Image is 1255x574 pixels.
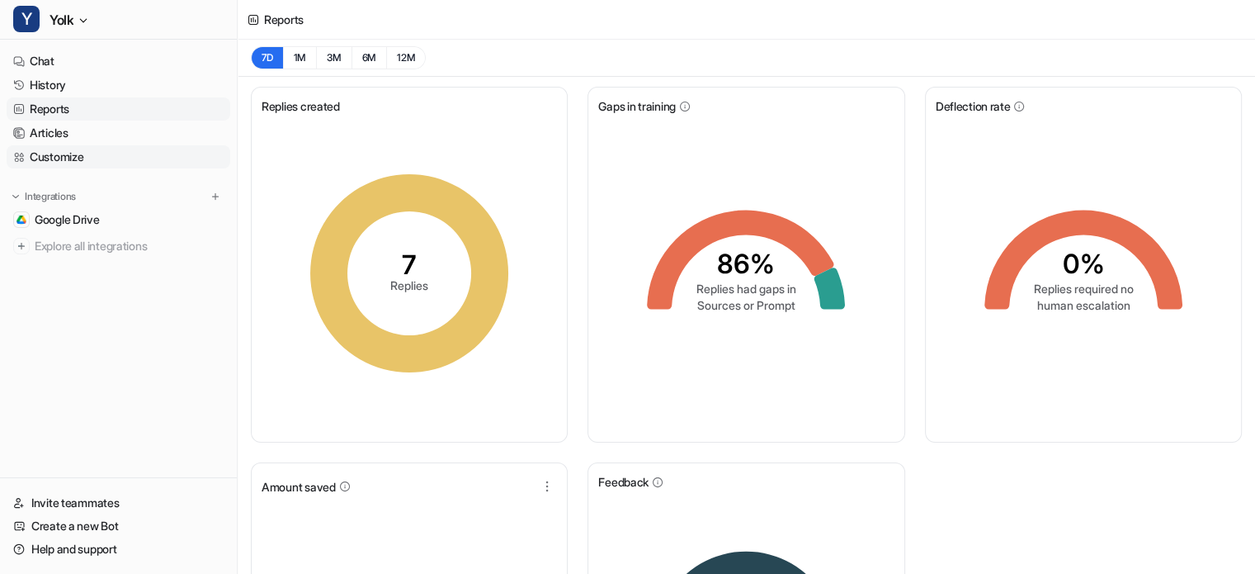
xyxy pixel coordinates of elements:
[7,235,230,258] a: Explore all integrations
[50,8,73,31] span: Yolk
[35,233,224,259] span: Explore all integrations
[7,97,230,121] a: Reports
[251,46,283,69] button: 7D
[7,515,230,538] a: Create a new Bot
[696,281,796,295] tspan: Replies had gaps in
[7,491,230,515] a: Invite teammates
[7,145,230,168] a: Customize
[402,249,417,281] tspan: 7
[7,50,230,73] a: Chat
[1036,297,1130,311] tspan: human escalation
[7,74,230,97] a: History
[7,538,230,561] a: Help and support
[697,297,795,311] tspan: Sources or Prompt
[1033,281,1133,295] tspan: Replies required no
[598,473,649,491] span: Feedback
[10,191,21,202] img: expand menu
[210,191,221,202] img: menu_add.svg
[598,97,676,115] span: Gaps in training
[7,208,230,231] a: Google DriveGoogle Drive
[1062,248,1104,280] tspan: 0%
[264,11,304,28] div: Reports
[717,248,775,280] tspan: 86%
[25,190,76,203] p: Integrations
[262,97,340,115] span: Replies created
[316,46,351,69] button: 3M
[17,215,26,225] img: Google Drive
[13,238,30,254] img: explore all integrations
[390,278,428,292] tspan: Replies
[351,46,387,69] button: 6M
[35,211,100,228] span: Google Drive
[13,6,40,32] span: Y
[7,121,230,145] a: Articles
[386,46,426,69] button: 12M
[283,46,317,69] button: 1M
[936,97,1011,115] span: Deflection rate
[7,188,81,205] button: Integrations
[262,478,336,496] span: Amount saved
